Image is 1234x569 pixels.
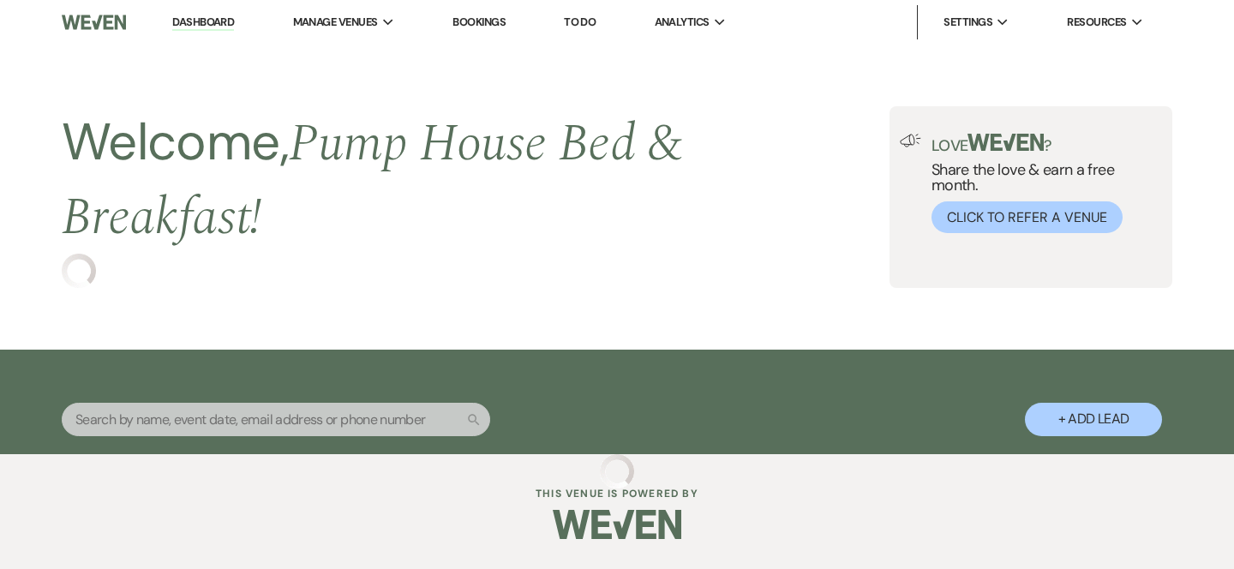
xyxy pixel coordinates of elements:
[967,134,1044,151] img: weven-logo-green.svg
[655,14,710,31] span: Analytics
[62,254,96,288] img: loading spinner
[1025,403,1162,436] button: + Add Lead
[172,15,234,31] a: Dashboard
[900,134,921,147] img: loud-speaker-illustration.svg
[921,134,1162,233] div: Share the love & earn a free month.
[293,14,378,31] span: Manage Venues
[564,15,596,29] a: To Do
[62,403,490,436] input: Search by name, event date, email address or phone number
[553,494,681,554] img: Weven Logo
[62,4,126,40] img: Weven Logo
[1067,14,1126,31] span: Resources
[62,106,890,254] h2: Welcome,
[600,454,634,488] img: loading spinner
[452,15,506,29] a: Bookings
[931,201,1123,233] button: Click to Refer a Venue
[931,134,1162,153] p: Love ?
[943,14,992,31] span: Settings
[62,105,684,257] span: Pump House Bed & Breakfast !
